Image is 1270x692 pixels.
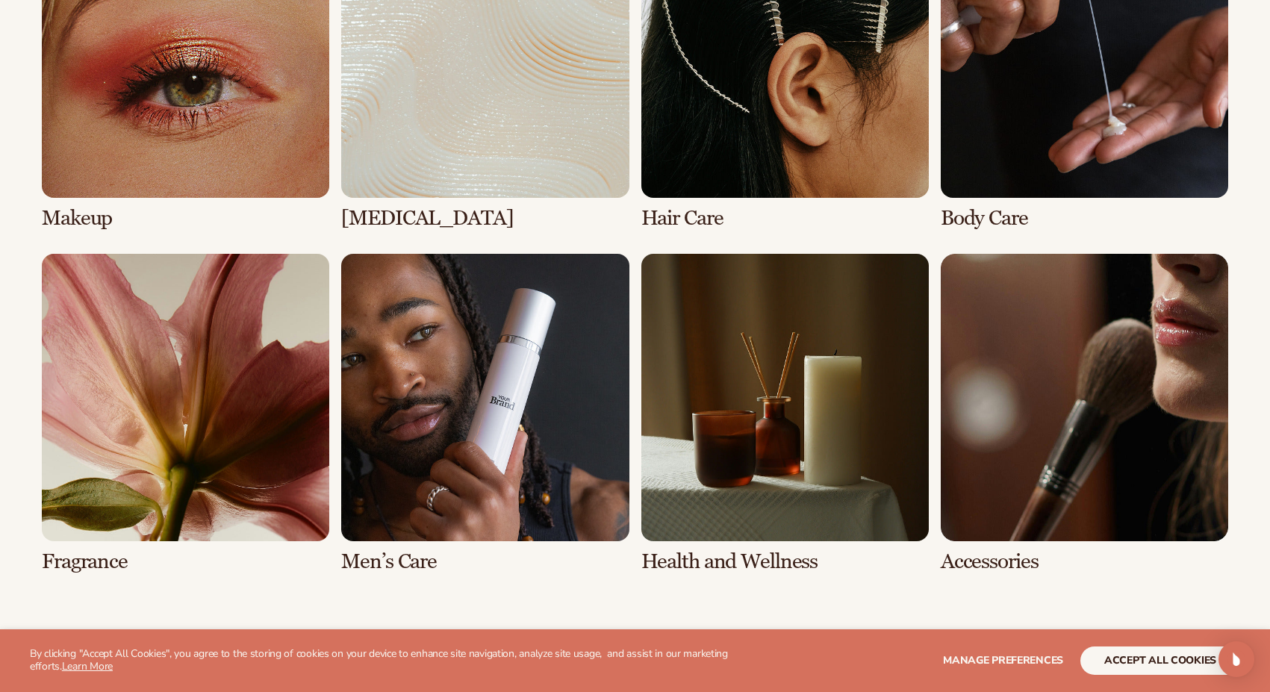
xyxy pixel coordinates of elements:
h3: [MEDICAL_DATA] [341,207,629,230]
button: accept all cookies [1080,646,1240,675]
h3: Makeup [42,207,329,230]
div: 6 / 8 [341,254,629,573]
a: Learn More [62,659,113,673]
h3: Hair Care [641,207,929,230]
h3: Body Care [941,207,1228,230]
div: 8 / 8 [941,254,1228,573]
div: 5 / 8 [42,254,329,573]
div: 7 / 8 [641,254,929,573]
button: Manage preferences [943,646,1063,675]
div: Open Intercom Messenger [1218,641,1254,677]
span: Manage preferences [943,653,1063,667]
p: By clicking "Accept All Cookies", you agree to the storing of cookies on your device to enhance s... [30,648,747,673]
